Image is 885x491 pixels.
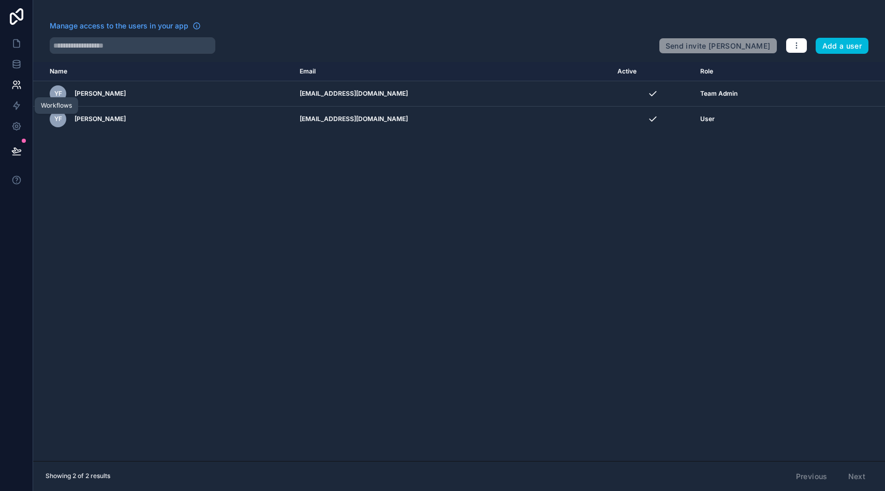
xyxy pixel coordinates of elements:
[75,115,126,123] span: [PERSON_NAME]
[33,62,293,81] th: Name
[700,115,715,123] span: User
[41,101,72,110] div: Workflows
[50,21,188,31] span: Manage access to the users in your app
[46,472,110,480] span: Showing 2 of 2 results
[75,90,126,98] span: [PERSON_NAME]
[293,81,611,107] td: [EMAIL_ADDRESS][DOMAIN_NAME]
[816,38,869,54] button: Add a user
[694,62,825,81] th: Role
[293,107,611,132] td: [EMAIL_ADDRESS][DOMAIN_NAME]
[293,62,611,81] th: Email
[50,21,201,31] a: Manage access to the users in your app
[54,90,62,98] span: YF
[611,62,695,81] th: Active
[700,90,738,98] span: Team Admin
[54,115,62,123] span: YF
[33,62,885,461] div: scrollable content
